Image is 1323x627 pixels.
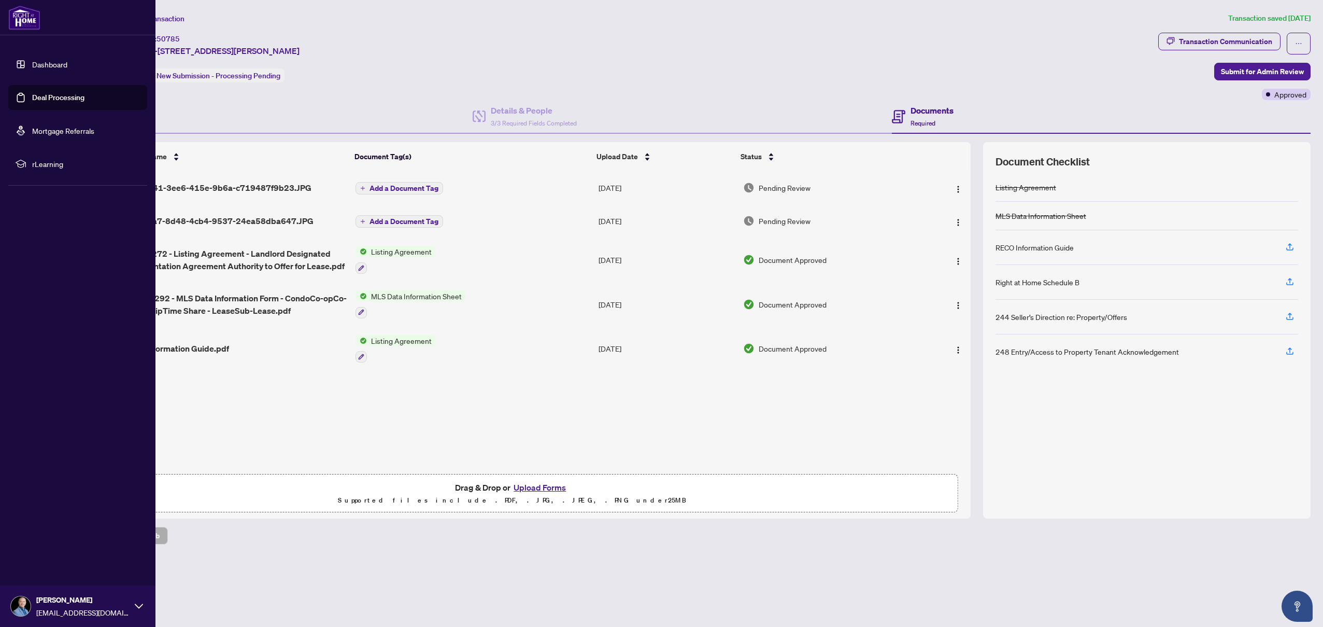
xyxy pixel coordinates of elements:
[995,276,1079,288] div: Right at Home Schedule B
[736,142,917,171] th: Status
[950,179,966,196] button: Logo
[995,242,1074,253] div: RECO Information Guide
[129,68,284,82] div: Status:
[36,594,130,606] span: [PERSON_NAME]
[995,346,1179,357] div: 248 Entry/Access to Property Tenant Acknowledgement
[355,182,443,195] button: Add a Document Tag
[1282,591,1313,622] button: Open asap
[355,182,443,194] button: Add a Document Tag
[369,185,438,192] span: Add a Document Tag
[491,104,577,117] h4: Details & People
[355,246,367,257] img: Status Icon
[122,342,229,355] span: RECO Information Guide.pdf
[1179,33,1272,50] div: Transaction Communication
[350,142,592,171] th: Document Tag(s)
[118,142,351,171] th: (5) File Name
[743,254,755,266] img: Document Status
[1274,89,1306,100] span: Approved
[510,481,569,494] button: Upload Forms
[1221,63,1304,80] span: Submit for Admin Review
[741,151,762,162] span: Status
[355,246,436,274] button: Status IconListing Agreement
[36,607,130,618] span: [EMAIL_ADDRESS][DOMAIN_NAME]
[743,215,755,227] img: Document Status
[995,182,1056,193] div: Listing Agreement
[491,119,577,127] span: 3/3 Required Fields Completed
[743,299,755,310] img: Document Status
[11,596,31,616] img: Profile Icon
[759,343,827,354] span: Document Approved
[355,290,466,318] button: Status IconMLS Data Information Sheet
[355,335,367,346] img: Status Icon
[122,182,311,194] span: 9b895041-3ee6-415e-9b6a-c719487f9b23.JPG
[367,290,466,302] span: MLS Data Information Sheet
[1158,33,1281,50] button: Transaction Communication
[995,155,1090,169] span: Document Checklist
[995,210,1086,221] div: MLS Data Information Sheet
[594,282,739,327] td: [DATE]
[122,215,314,227] span: 13a322a7-8d48-4cb4-9537-24ea58dba647.JPG
[157,34,180,44] span: 50785
[122,292,347,317] span: PropTx - 292 - MLS Data Information Form - CondoCo-opCo-OwnershipTime Share - LeaseSub-Lease.pdf
[950,252,966,268] button: Logo
[911,119,935,127] span: Required
[67,475,958,513] span: Drag & Drop orUpload FormsSupported files include .PDF, .JPG, .JPEG, .PNG under25MB
[355,215,443,228] button: Add a Document Tag
[911,104,954,117] h4: Documents
[32,158,140,170] span: rLearning
[129,45,300,57] span: [DATE]-[STREET_ADDRESS][PERSON_NAME]
[32,60,67,69] a: Dashboard
[122,247,347,272] span: Ontario 272 - Listing Agreement - Landlord Designated Representation Agreement Authority to Offer...
[1228,12,1311,24] article: Transaction saved [DATE]
[743,343,755,354] img: Document Status
[950,340,966,357] button: Logo
[594,327,739,371] td: [DATE]
[592,142,736,171] th: Upload Date
[954,301,962,310] img: Logo
[129,14,184,23] span: View Transaction
[594,204,739,238] td: [DATE]
[954,257,962,266] img: Logo
[369,218,438,225] span: Add a Document Tag
[360,219,365,224] span: plus
[73,494,951,507] p: Supported files include .PDF, .JPG, .JPEG, .PNG under 25 MB
[594,238,739,282] td: [DATE]
[367,335,436,346] span: Listing Agreement
[743,182,755,193] img: Document Status
[950,296,966,313] button: Logo
[594,171,739,204] td: [DATE]
[367,246,436,257] span: Listing Agreement
[954,218,962,227] img: Logo
[8,5,40,30] img: logo
[954,346,962,354] img: Logo
[355,335,436,363] button: Status IconListing Agreement
[759,254,827,266] span: Document Approved
[32,126,94,135] a: Mortgage Referrals
[954,185,962,193] img: Logo
[995,311,1127,323] div: 244 Seller’s Direction re: Property/Offers
[596,151,638,162] span: Upload Date
[759,299,827,310] span: Document Approved
[355,290,367,302] img: Status Icon
[360,186,365,191] span: plus
[355,215,443,228] button: Add a Document Tag
[32,93,84,102] a: Deal Processing
[950,213,966,229] button: Logo
[1295,40,1302,47] span: ellipsis
[759,182,810,193] span: Pending Review
[1214,63,1311,80] button: Submit for Admin Review
[759,215,810,227] span: Pending Review
[455,481,569,494] span: Drag & Drop or
[157,71,280,80] span: New Submission - Processing Pending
